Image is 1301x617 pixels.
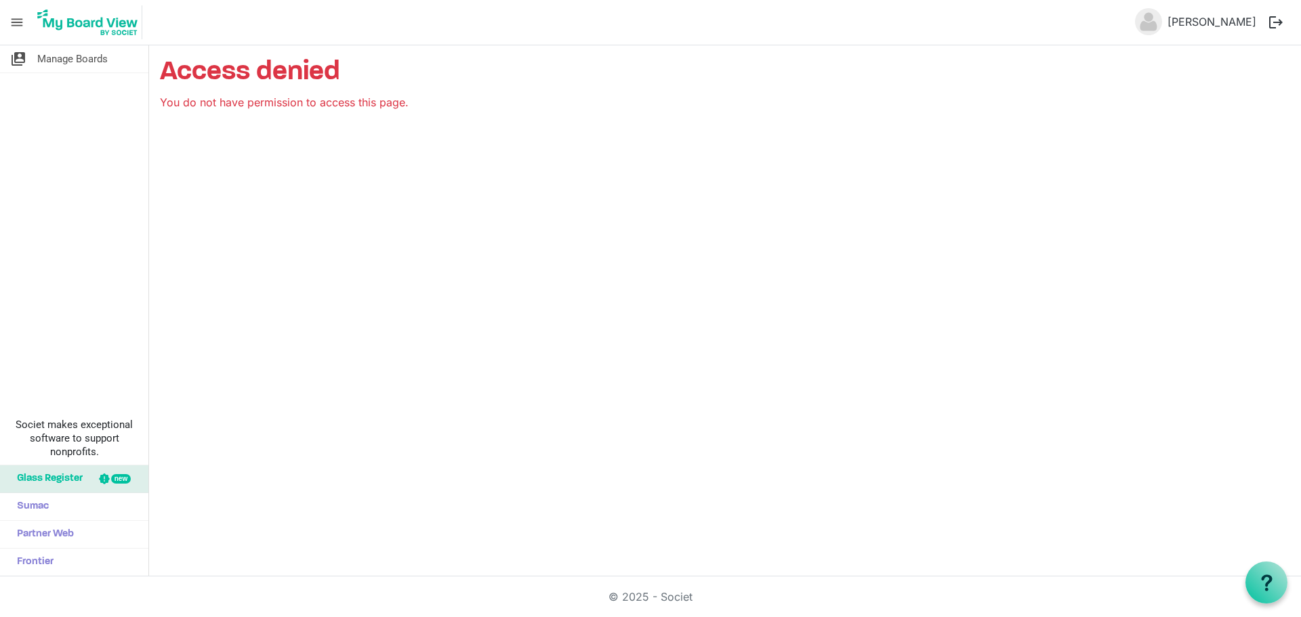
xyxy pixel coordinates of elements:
span: Frontier [10,549,54,576]
span: Glass Register [10,465,83,492]
span: Societ makes exceptional software to support nonprofits. [6,418,142,459]
span: Partner Web [10,521,74,548]
button: logout [1262,8,1290,37]
a: [PERSON_NAME] [1162,8,1262,35]
p: You do not have permission to access this page. [160,94,1290,110]
span: Sumac [10,493,49,520]
span: switch_account [10,45,26,72]
span: Manage Boards [37,45,108,72]
img: no-profile-picture.svg [1135,8,1162,35]
h1: Access denied [160,56,1290,89]
div: new [111,474,131,484]
a: © 2025 - Societ [608,590,693,603]
span: menu [4,9,30,35]
a: My Board View Logo [33,5,148,39]
img: My Board View Logo [33,5,142,39]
